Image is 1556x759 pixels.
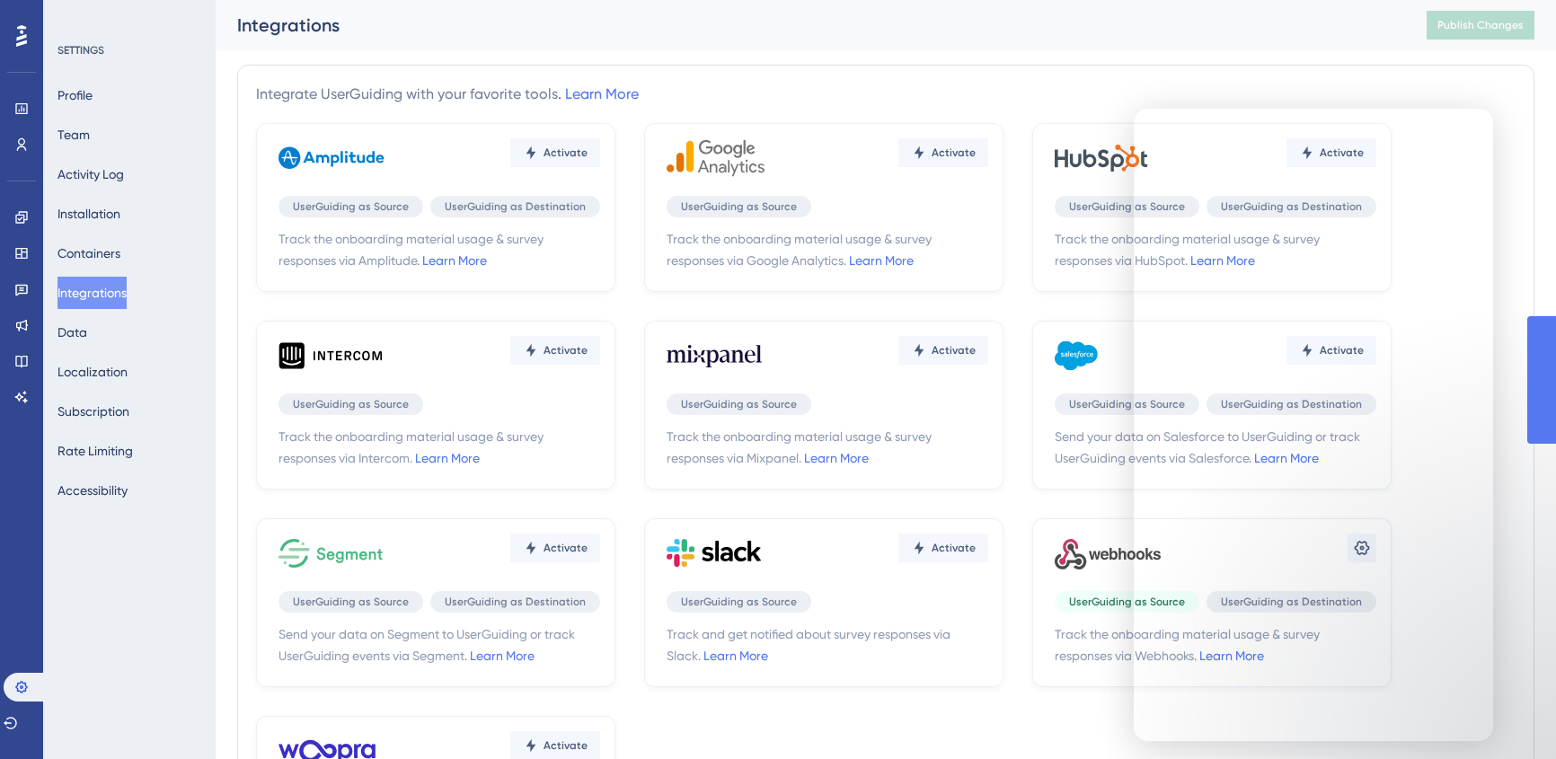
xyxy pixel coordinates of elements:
span: UserGuiding as Source [681,397,797,411]
span: Track the onboarding material usage & survey responses via Google Analytics. [667,228,988,271]
span: UserGuiding as Destination [445,199,586,214]
button: Activate [898,138,988,167]
button: Team [57,119,90,151]
div: SETTINGS [57,43,203,57]
button: Subscription [57,395,129,428]
a: Learn More [565,85,639,102]
span: Track the onboarding material usage & survey responses via Intercom. [278,426,600,469]
button: Publish Changes [1427,11,1534,40]
span: UserGuiding as Source [293,199,409,214]
button: Activate [510,336,600,365]
button: Activate [898,336,988,365]
span: Activate [932,146,976,160]
button: Localization [57,356,128,388]
span: Publish Changes [1437,18,1524,32]
button: Activate [510,138,600,167]
span: UserGuiding as Source [681,199,797,214]
button: Activity Log [57,158,124,190]
span: Track the onboarding material usage & survey responses via Mixpanel. [667,426,988,469]
button: Installation [57,198,120,230]
span: Activate [544,541,588,555]
div: Integrations [237,13,1382,38]
span: UserGuiding as Source [293,595,409,609]
span: Track the onboarding material usage & survey responses via Amplitude. [278,228,600,271]
span: Activate [544,343,588,357]
span: UserGuiding as Source [1069,595,1185,609]
a: Learn More [804,451,869,465]
button: Integrations [57,277,127,309]
span: Activate [544,146,588,160]
span: UserGuiding as Source [293,397,409,411]
span: Track the onboarding material usage & survey responses via Webhooks. [1055,623,1376,666]
a: Learn More [422,253,487,268]
iframe: Intercom live chat [1134,109,1493,741]
span: UserGuiding as Source [681,595,797,609]
a: Learn More [470,649,535,663]
button: Profile [57,79,93,111]
span: UserGuiding as Destination [445,595,586,609]
button: Rate Limiting [57,435,133,467]
span: UserGuiding as Source [1069,199,1185,214]
button: Data [57,316,87,349]
span: Send your data on Salesforce to UserGuiding or track UserGuiding events via Salesforce. [1055,426,1376,469]
span: Track the onboarding material usage & survey responses via HubSpot. [1055,228,1376,271]
span: Activate [544,738,588,753]
a: Learn More [849,253,914,268]
span: Activate [932,541,976,555]
a: Learn More [703,649,768,663]
button: Activate [898,534,988,562]
button: Accessibility [57,474,128,507]
a: Learn More [415,451,480,465]
button: Activate [510,534,600,562]
button: Containers [57,237,120,269]
iframe: UserGuiding AI Assistant Launcher [1481,688,1534,742]
span: Activate [932,343,976,357]
div: Integrate UserGuiding with your favorite tools. [256,84,639,105]
span: UserGuiding as Source [1069,397,1185,411]
span: Track and get notified about survey responses via Slack. [667,623,988,666]
span: Send your data on Segment to UserGuiding or track UserGuiding events via Segment. [278,623,600,666]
